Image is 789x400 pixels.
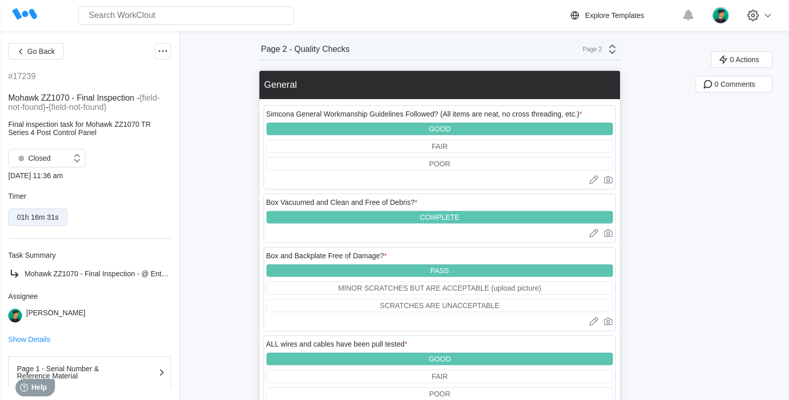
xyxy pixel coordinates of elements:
[8,336,50,343] button: Show Details
[8,192,171,200] div: Timer
[48,103,106,111] mark: {field-not-found}
[730,56,759,63] span: 0 Actions
[715,81,755,88] span: 0 Comments
[8,43,64,60] button: Go Back
[8,356,171,388] button: Page 1 - Serial Number & Reference Material
[266,340,407,348] div: ALL wires and cables have been pull tested
[14,151,51,165] div: Closed
[27,48,55,55] span: Go Back
[696,76,773,92] button: 0 Comments
[261,45,350,54] div: Page 2 - Quality Checks
[429,125,451,133] div: GOOD
[8,120,171,137] div: Final inspection task for Mohawk ZZ1070 TR Series 4 Post Control Panel
[8,292,171,300] div: Assignee
[429,355,451,363] div: GOOD
[431,142,447,150] div: FAIR
[266,110,582,118] div: Simcona General Workmanship Guidelines Followed? (All items are neat, no cross threading, etc.)
[8,251,171,259] div: Task Summary
[8,309,22,322] img: user.png
[585,11,644,20] div: Explore Templates
[17,213,59,221] div: 01h 16m 31s
[429,160,450,168] div: POOR
[25,270,426,278] span: Mohawk ZZ1070 - Final Inspection - @ Enter the Job Number (Format: M12345) - @ Enter Serial Numbe...
[576,46,602,53] div: Page 2
[711,51,773,68] button: 0 Actions
[8,93,160,111] mark: {field-not-found}
[429,390,450,398] div: POOR
[266,252,387,260] div: Box and Backplate Free of Damage?
[26,309,85,322] div: [PERSON_NAME]
[266,198,418,206] div: Box Vacuumed and Clean and Free of Debris?
[264,80,297,90] div: General
[8,268,171,280] a: Mohawk ZZ1070 - Final Inspection - @ Enter the Job Number (Format: M12345) - @ Enter Serial Numbe...
[17,365,120,379] div: Page 1 - Serial Number & Reference Material
[46,103,48,111] span: -
[431,372,447,380] div: FAIR
[569,9,677,22] a: Explore Templates
[8,72,35,81] div: #17239
[420,213,459,221] div: COMPLETE
[78,6,294,25] input: Search WorkClout
[338,284,541,292] div: MINOR SCRATCHES BUT ARE ACCEPTABLE (upload picture)
[712,7,729,24] img: user.png
[380,301,500,310] div: SCRATCHES ARE UNACCEPTABLE
[8,93,139,102] span: Mohawk ZZ1070 - Final Inspection -
[8,172,171,180] div: [DATE] 11:36 am
[430,266,449,275] div: PASS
